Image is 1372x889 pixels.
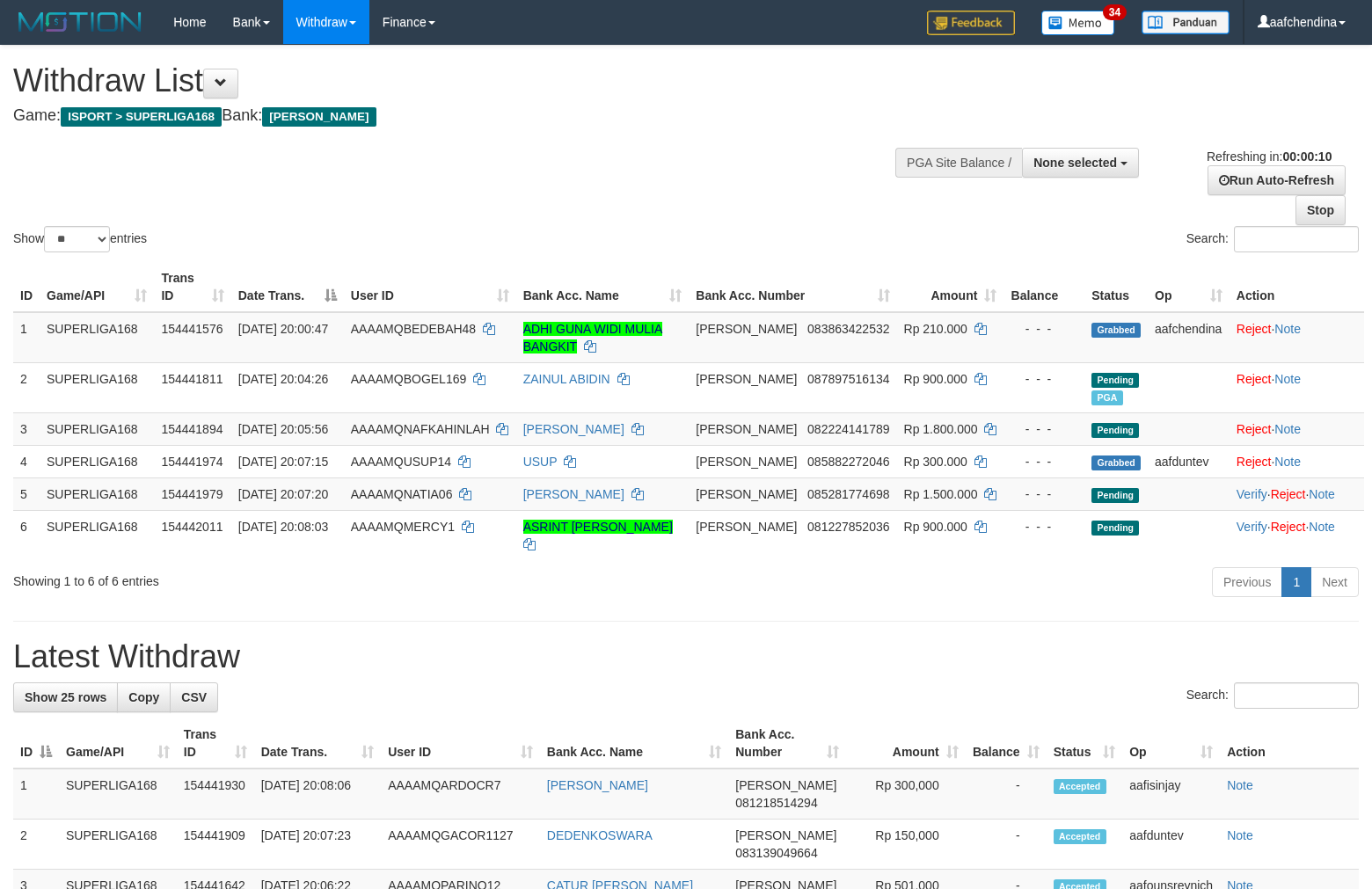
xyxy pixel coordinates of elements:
span: [DATE] 20:05:56 [238,422,328,436]
img: panduan.png [1142,11,1230,34]
th: ID: activate to sort column descending [13,718,59,769]
th: Amount: activate to sort column ascending [846,718,966,769]
h1: Withdraw List [13,63,897,98]
td: Rp 150,000 [846,820,966,870]
th: Game/API: activate to sort column ascending [59,718,177,769]
span: AAAAMQUSUP14 [351,455,451,469]
span: Copy 085882272046 to clipboard [807,455,889,469]
div: - - - [1011,453,1077,470]
span: Pending [1091,488,1139,503]
span: [DATE] 20:08:03 [238,520,328,534]
span: [DATE] 20:04:26 [238,372,328,386]
td: 154441909 [177,820,254,870]
span: Grabbed [1091,455,1141,470]
span: 154441811 [161,372,223,386]
a: Verify [1237,487,1267,501]
span: [DATE] 20:00:47 [238,322,328,336]
span: Pending [1091,423,1139,438]
span: Rp 900.000 [904,372,967,386]
td: · [1230,412,1364,445]
span: Refreshing in: [1207,149,1332,164]
span: [DATE] 20:07:20 [238,487,328,501]
a: Reject [1271,487,1306,501]
a: Note [1309,487,1335,501]
span: 34 [1103,4,1127,20]
div: - - - [1011,370,1077,388]
a: Note [1274,422,1301,436]
strong: 00:00:10 [1282,149,1332,164]
span: Copy 087897516134 to clipboard [807,372,889,386]
a: Reject [1271,520,1306,534]
span: Copy 085281774698 to clipboard [807,487,889,501]
th: Date Trans.: activate to sort column descending [231,262,344,312]
span: Copy 081227852036 to clipboard [807,520,889,534]
td: 5 [13,477,40,510]
span: 154441894 [161,422,223,436]
span: Copy 082224141789 to clipboard [807,422,889,436]
td: SUPERLIGA168 [40,510,154,560]
span: Accepted [1054,829,1106,844]
td: aafisinjay [1122,769,1220,820]
a: Reject [1237,372,1272,386]
span: Copy 083139049664 to clipboard [735,846,817,860]
a: USUP [523,455,558,469]
div: - - - [1011,518,1077,536]
h4: Game: Bank: [13,107,897,125]
a: Note [1274,322,1301,336]
span: [PERSON_NAME] [696,322,797,336]
td: SUPERLIGA168 [59,820,177,870]
input: Search: [1234,226,1359,252]
a: ZAINUL ABIDIN [523,372,610,386]
td: 1 [13,312,40,363]
td: 2 [13,820,59,870]
span: Pending [1091,521,1139,536]
td: aafduntev [1122,820,1220,870]
select: Showentries [44,226,110,252]
a: Reject [1237,422,1272,436]
a: ADHI GUNA WIDI MULIA BANGKIT [523,322,663,353]
td: · [1230,362,1364,412]
label: Search: [1186,682,1359,709]
a: [PERSON_NAME] [547,778,648,792]
span: [PERSON_NAME] [696,372,797,386]
a: Note [1274,372,1301,386]
td: 6 [13,510,40,560]
th: Action [1230,262,1364,312]
th: Status [1084,262,1148,312]
a: Note [1227,778,1253,792]
span: AAAAMQNAFKAHINLAH [351,422,490,436]
td: · [1230,445,1364,477]
img: MOTION_logo.png [13,9,147,35]
span: 154441576 [161,322,223,336]
td: - [966,820,1047,870]
a: 1 [1281,567,1311,597]
th: Balance: activate to sort column ascending [966,718,1047,769]
span: [DATE] 20:07:15 [238,455,328,469]
th: Bank Acc. Number: activate to sort column ascending [728,718,846,769]
div: - - - [1011,320,1077,338]
td: AAAAMQGACOR1127 [381,820,540,870]
span: ISPORT > SUPERLIGA168 [61,107,222,127]
td: SUPERLIGA168 [40,412,154,445]
span: AAAAMQNATIA06 [351,487,453,501]
span: Rp 210.000 [904,322,967,336]
a: CSV [170,682,218,712]
td: · [1230,312,1364,363]
span: Rp 300.000 [904,455,967,469]
th: User ID: activate to sort column ascending [344,262,516,312]
span: [PERSON_NAME] [735,778,836,792]
span: AAAAMQBEDEBAH48 [351,322,476,336]
th: Op: activate to sort column ascending [1122,718,1220,769]
th: Action [1220,718,1359,769]
th: Trans ID: activate to sort column ascending [154,262,230,312]
span: Grabbed [1091,323,1141,338]
a: Note [1309,520,1335,534]
td: SUPERLIGA168 [59,769,177,820]
span: Copy 081218514294 to clipboard [735,796,817,810]
a: ASRINT [PERSON_NAME] [523,520,673,534]
td: · · [1230,510,1364,560]
th: Game/API: activate to sort column ascending [40,262,154,312]
div: PGA Site Balance / [895,148,1022,178]
span: Rp 900.000 [904,520,967,534]
a: [PERSON_NAME] [523,487,624,501]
